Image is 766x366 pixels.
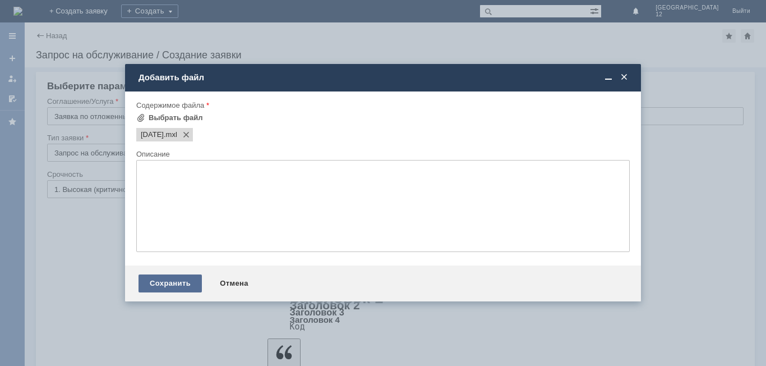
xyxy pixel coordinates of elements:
[139,72,630,83] div: Добавить файл
[4,4,164,22] div: прошу удалить отложенные [PERSON_NAME], спасибо
[619,72,630,83] span: Закрыть
[164,130,177,139] span: 09.10.2025.mxl
[603,72,614,83] span: Свернуть (Ctrl + M)
[149,113,203,122] div: Выбрать файл
[136,102,627,109] div: Содержимое файла
[136,150,627,158] div: Описание
[141,130,164,139] span: 09.10.2025.mxl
